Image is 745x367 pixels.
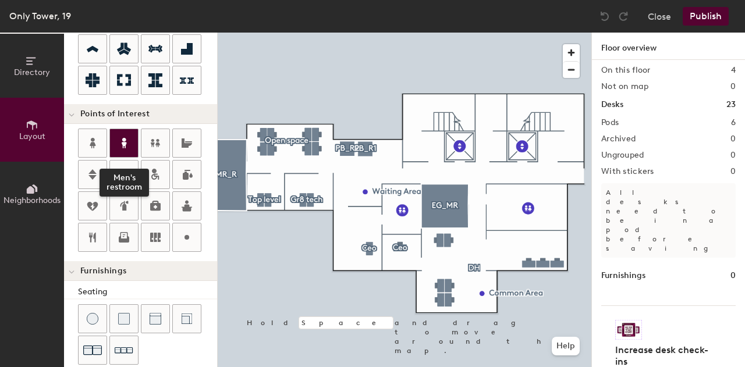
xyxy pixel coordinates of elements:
img: Cushion [118,313,130,325]
h2: Not on map [601,82,648,91]
h2: 4 [731,66,736,75]
img: Couch (x2) [83,341,102,359]
div: Only Tower, 19 [9,9,71,23]
p: All desks need to be in a pod before saving [601,183,736,258]
button: Men's restroom [109,129,139,158]
h1: Floor overview [592,33,745,60]
button: Close [648,7,671,26]
h2: 0 [730,82,736,91]
span: Points of Interest [80,109,150,119]
div: Seating [78,286,217,298]
span: Furnishings [80,266,126,276]
span: Directory [14,67,50,77]
h2: Archived [601,134,636,144]
img: Redo [618,10,629,22]
span: Layout [19,131,45,141]
h1: 23 [726,98,736,111]
button: Publish [683,7,729,26]
button: Couch (x3) [109,336,139,365]
h2: 6 [731,118,736,127]
button: Couch (middle) [141,304,170,333]
img: Couch (corner) [181,313,193,325]
h2: 0 [730,151,736,160]
h1: 0 [730,269,736,282]
button: Help [552,337,580,355]
button: Couch (corner) [172,304,201,333]
img: Couch (middle) [150,313,161,325]
h2: Pods [601,118,619,127]
img: Stool [87,313,98,325]
h2: On this floor [601,66,651,75]
img: Undo [599,10,611,22]
span: Neighborhoods [3,195,61,205]
h2: 0 [730,167,736,176]
h2: 0 [730,134,736,144]
h2: With stickers [601,167,654,176]
button: Couch (x2) [78,336,107,365]
img: Couch (x3) [115,341,133,359]
button: Stool [78,304,107,333]
h1: Furnishings [601,269,645,282]
img: Sticker logo [615,320,642,340]
button: Cushion [109,304,139,333]
h2: Ungrouped [601,151,644,160]
h1: Desks [601,98,623,111]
